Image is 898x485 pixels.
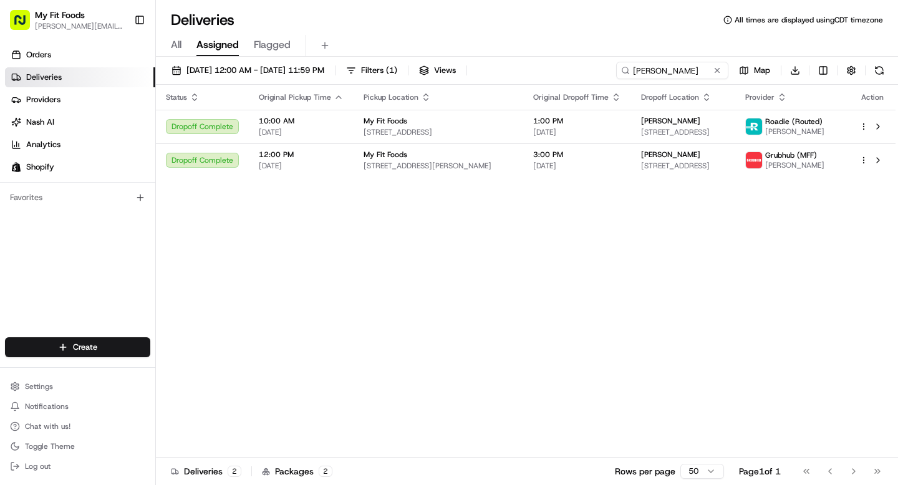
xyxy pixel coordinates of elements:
span: Provider [745,92,775,102]
span: 3:00 PM [533,150,621,160]
span: [STREET_ADDRESS] [641,127,725,137]
div: 2 [228,466,241,477]
span: Chat with us! [25,421,70,431]
span: Flagged [254,37,291,52]
span: 10:00 AM [259,116,344,126]
span: [DATE] [533,161,621,171]
span: Create [73,342,97,353]
span: Deliveries [26,72,62,83]
div: Packages [262,465,332,478]
div: Favorites [5,188,150,208]
button: Settings [5,378,150,395]
span: Settings [25,382,53,391]
span: [PERSON_NAME] [765,127,824,137]
button: My Fit Foods[PERSON_NAME][EMAIL_ADDRESS][DOMAIN_NAME] [5,5,129,35]
input: Type to search [616,62,728,79]
span: [PERSON_NAME] [641,150,700,160]
button: Map [733,62,776,79]
span: My Fit Foods [364,116,407,126]
button: Log out [5,458,150,475]
span: [STREET_ADDRESS][PERSON_NAME] [364,161,513,171]
div: Action [859,92,886,102]
button: My Fit Foods [35,9,85,21]
img: roadie-logo-v2.jpg [746,118,762,135]
span: Notifications [25,401,69,411]
div: Deliveries [171,465,241,478]
button: Notifications [5,398,150,415]
span: Analytics [26,139,60,150]
span: Grubhub (MFF) [765,150,817,160]
span: ( 1 ) [386,65,397,76]
p: Rows per page [615,465,675,478]
span: My Fit Foods [364,150,407,160]
span: Providers [26,94,60,105]
span: Shopify [26,161,54,173]
a: Providers [5,90,155,110]
span: Assigned [196,37,239,52]
span: Map [754,65,770,76]
span: All [171,37,181,52]
span: [STREET_ADDRESS] [641,161,725,171]
button: Chat with us! [5,418,150,435]
span: Toggle Theme [25,441,75,451]
a: Nash AI [5,112,155,132]
h1: Deliveries [171,10,234,30]
button: [DATE] 12:00 AM - [DATE] 11:59 PM [166,62,330,79]
span: Nash AI [26,117,54,128]
a: Analytics [5,135,155,155]
img: 5e692f75ce7d37001a5d71f1 [746,152,762,168]
span: 1:00 PM [533,116,621,126]
div: Page 1 of 1 [739,465,781,478]
a: Shopify [5,157,155,177]
span: Log out [25,461,51,471]
span: Dropoff Location [641,92,699,102]
a: Deliveries [5,67,155,87]
button: [PERSON_NAME][EMAIL_ADDRESS][DOMAIN_NAME] [35,21,124,31]
span: Pickup Location [364,92,418,102]
a: Orders [5,45,155,65]
span: All times are displayed using CDT timezone [735,15,883,25]
span: [PERSON_NAME] [641,116,700,126]
button: Refresh [871,62,888,79]
button: Create [5,337,150,357]
span: 12:00 PM [259,150,344,160]
span: [DATE] [259,161,344,171]
span: [STREET_ADDRESS] [364,127,513,137]
span: Original Dropoff Time [533,92,609,102]
img: Shopify logo [11,162,21,172]
span: Status [166,92,187,102]
span: Orders [26,49,51,60]
span: Roadie (Routed) [765,117,823,127]
div: 2 [319,466,332,477]
button: Views [413,62,461,79]
span: [DATE] [259,127,344,137]
span: [DATE] 12:00 AM - [DATE] 11:59 PM [186,65,324,76]
span: Views [434,65,456,76]
span: [DATE] [533,127,621,137]
span: Filters [361,65,397,76]
span: Original Pickup Time [259,92,331,102]
button: Toggle Theme [5,438,150,455]
button: Filters(1) [340,62,403,79]
span: [PERSON_NAME] [765,160,824,170]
